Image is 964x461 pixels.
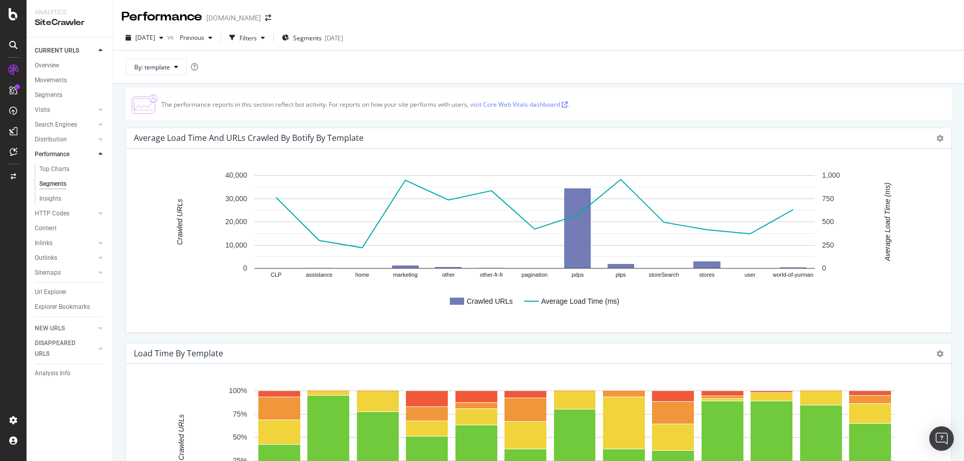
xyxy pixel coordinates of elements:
div: Sitemaps [35,268,61,278]
div: The performance reports in this section reflect bot activity. For reports on how your site perfor... [161,100,569,109]
a: Segments [35,90,106,101]
a: DISAPPEARED URLS [35,338,95,359]
div: arrow-right-arrow-left [265,14,271,21]
a: Top Charts [39,164,106,175]
text: 40,000 [225,171,247,179]
div: Content [35,223,57,234]
a: Segments [39,179,106,189]
h4: Load Time by template [134,347,223,360]
div: Overview [35,60,59,71]
button: By: template [126,59,187,75]
a: HTTP Codes [35,208,95,219]
text: Crawled URLs [177,414,185,460]
a: Inlinks [35,238,95,249]
img: CjTTJyXI.png [132,94,157,114]
button: Previous [176,30,216,46]
div: Analysis Info [35,368,70,379]
div: Outlinks [35,253,57,263]
div: CURRENT URLS [35,45,79,56]
text: home [355,272,370,278]
text: Crawled URLs [467,297,513,305]
a: Performance [35,149,95,160]
text: 100% [229,386,247,395]
button: Filters [225,30,269,46]
svg: A chart. [134,165,935,324]
span: 2025 Sep. 21st [135,33,155,42]
a: visit Core Web Vitals dashboard . [470,100,569,109]
a: NEW URLS [35,323,95,334]
a: Distribution [35,134,95,145]
div: NEW URLS [35,323,65,334]
text: CLP [271,272,281,278]
div: DISAPPEARED URLS [35,338,86,359]
span: Previous [176,33,204,42]
text: 0 [243,264,247,272]
a: Url Explorer [35,287,106,298]
a: Sitemaps [35,268,95,278]
i: Options [936,135,944,142]
span: Segments [293,34,322,42]
div: [DOMAIN_NAME] [206,13,261,23]
div: Segments [35,90,62,101]
text: other [442,272,455,278]
text: 500 [822,217,834,226]
text: 50% [233,433,247,441]
text: 30,000 [225,195,247,203]
button: [DATE] [122,30,167,46]
a: Outlinks [35,253,95,263]
text: plps [616,272,626,278]
text: pagination [522,272,548,278]
text: 10,000 [225,241,247,249]
text: Average Load Time (ms) [883,183,891,262]
text: 250 [822,241,834,249]
span: By: template [134,63,170,71]
a: Visits [35,105,95,115]
i: Options [936,350,944,357]
button: Segments[DATE] [278,30,347,46]
div: Performance [122,8,202,26]
div: Url Explorer [35,287,66,298]
text: marketing [393,272,418,278]
text: other-fr-fr [480,272,503,278]
span: vs [167,33,176,41]
text: 0 [822,264,826,272]
div: Search Engines [35,119,77,130]
text: Crawled URLs [176,199,184,245]
a: Explorer Bookmarks [35,302,106,312]
div: Analytics [35,8,105,17]
div: HTTP Codes [35,208,69,219]
text: Average Load Time (ms) [541,297,619,305]
text: pdps [571,272,584,278]
text: 75% [233,410,247,418]
text: 1,000 [822,171,840,179]
a: Content [35,223,106,234]
div: Insights [39,193,61,204]
a: Analysis Info [35,368,106,379]
text: user [744,272,756,278]
div: SiteCrawler [35,17,105,29]
h4: Average Load Time and URLs Crawled by Botify by template [134,131,364,145]
div: Inlinks [35,238,53,249]
div: Performance [35,149,69,160]
a: Overview [35,60,106,71]
div: Segments [39,179,66,189]
a: Movements [35,75,106,86]
div: Top Charts [39,164,69,175]
div: Distribution [35,134,67,145]
a: Insights [39,193,106,204]
text: stores [700,272,715,278]
a: CURRENT URLS [35,45,95,56]
div: Movements [35,75,67,86]
div: Visits [35,105,50,115]
text: 750 [822,195,834,203]
text: storeSearch [648,272,679,278]
text: world-of-yurman [773,272,813,278]
div: Explorer Bookmarks [35,302,90,312]
div: [DATE] [325,34,343,42]
div: Open Intercom Messenger [929,426,954,451]
a: Search Engines [35,119,95,130]
text: assistance [306,272,332,278]
div: Filters [239,34,257,42]
text: 20,000 [225,217,247,226]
